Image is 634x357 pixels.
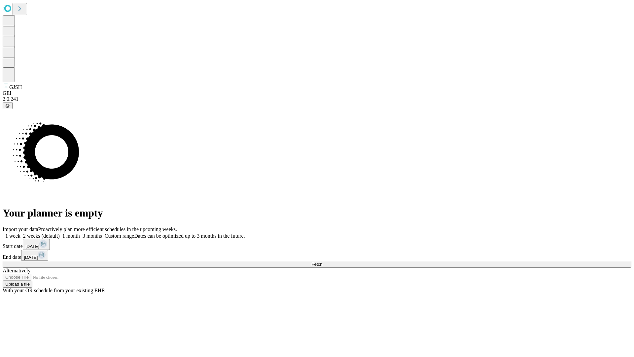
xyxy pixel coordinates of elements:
span: With your OR schedule from your existing EHR [3,288,105,293]
span: 1 month [62,233,80,239]
div: 2.0.241 [3,96,631,102]
div: End date [3,250,631,261]
button: @ [3,102,13,109]
div: GEI [3,90,631,96]
span: [DATE] [24,255,38,260]
span: Alternatively [3,268,30,273]
div: Start date [3,239,631,250]
button: [DATE] [23,239,50,250]
span: 1 week [5,233,20,239]
span: Proactively plan more efficient schedules in the upcoming weeks. [38,226,177,232]
span: 3 months [83,233,102,239]
span: Custom range [105,233,134,239]
span: Dates can be optimized up to 3 months in the future. [134,233,245,239]
span: 2 weeks (default) [23,233,60,239]
button: Fetch [3,261,631,268]
span: [DATE] [25,244,39,249]
span: GJSH [9,84,22,90]
button: Upload a file [3,281,32,288]
h1: Your planner is empty [3,207,631,219]
span: @ [5,103,10,108]
span: Import your data [3,226,38,232]
span: Fetch [311,262,322,267]
button: [DATE] [21,250,48,261]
